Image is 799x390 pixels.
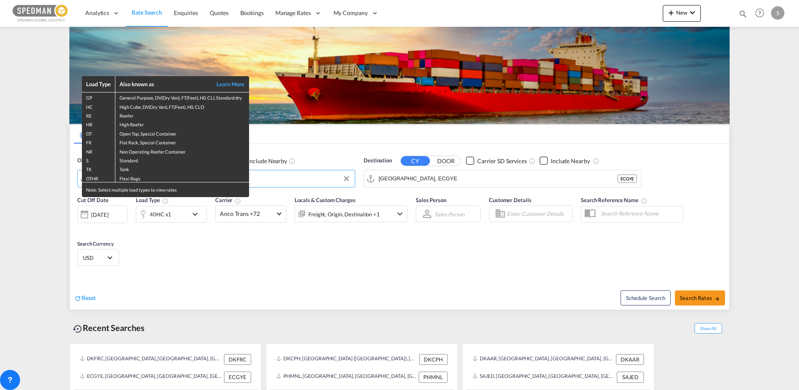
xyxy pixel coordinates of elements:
[115,164,249,173] td: Tank
[82,146,115,155] td: NR
[82,92,115,102] td: GP
[82,128,115,137] td: OT
[82,76,115,92] th: Load Type
[82,164,115,173] td: TK
[115,102,249,110] td: High Cube, DV(Dry Van), FT(Feet), H0, CLO
[115,110,249,119] td: Reefer
[115,128,249,137] td: Open Top, Special Container
[82,119,115,128] td: HR
[115,173,249,182] td: Flexi Bags
[82,173,115,182] td: OTHR
[82,155,115,164] td: S
[115,146,249,155] td: Non Operating Reefer Container
[115,119,249,128] td: High Reefer
[115,137,249,146] td: Flat Rack, Special Container
[115,92,249,102] td: General Purpose, DV(Dry Van), FT(Feet), H0, CLI, Standard dry
[207,80,245,88] a: Learn More
[82,102,115,110] td: HC
[82,182,249,197] div: Note: Select multiple load types to view rates
[82,110,115,119] td: RE
[120,80,207,88] div: Also known as
[115,155,249,164] td: Standard
[82,137,115,146] td: FR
